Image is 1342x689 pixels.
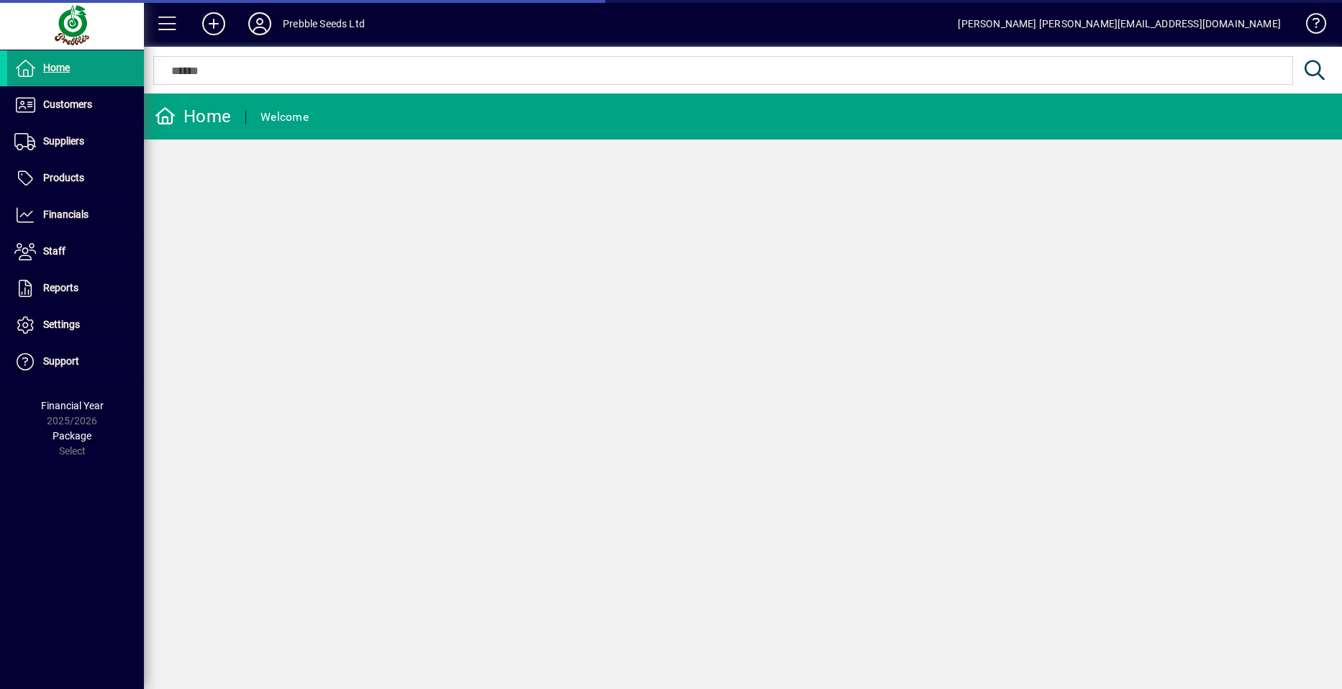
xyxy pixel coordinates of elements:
span: Settings [43,319,80,330]
span: Financials [43,209,89,220]
a: Customers [7,87,144,123]
span: Suppliers [43,135,84,147]
span: Products [43,172,84,183]
div: Home [155,105,231,128]
span: Reports [43,282,78,293]
span: Package [53,430,91,442]
div: [PERSON_NAME] [PERSON_NAME][EMAIL_ADDRESS][DOMAIN_NAME] [958,12,1281,35]
a: Reports [7,270,144,306]
span: Financial Year [41,400,104,411]
span: Home [43,62,70,73]
a: Settings [7,307,144,343]
a: Products [7,160,144,196]
a: Suppliers [7,124,144,160]
span: Customers [43,99,92,110]
a: Staff [7,234,144,270]
button: Profile [237,11,283,37]
div: Welcome [260,106,309,129]
span: Support [43,355,79,367]
span: Staff [43,245,65,257]
a: Knowledge Base [1295,3,1324,50]
a: Support [7,344,144,380]
div: Prebble Seeds Ltd [283,12,365,35]
button: Add [191,11,237,37]
a: Financials [7,197,144,233]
